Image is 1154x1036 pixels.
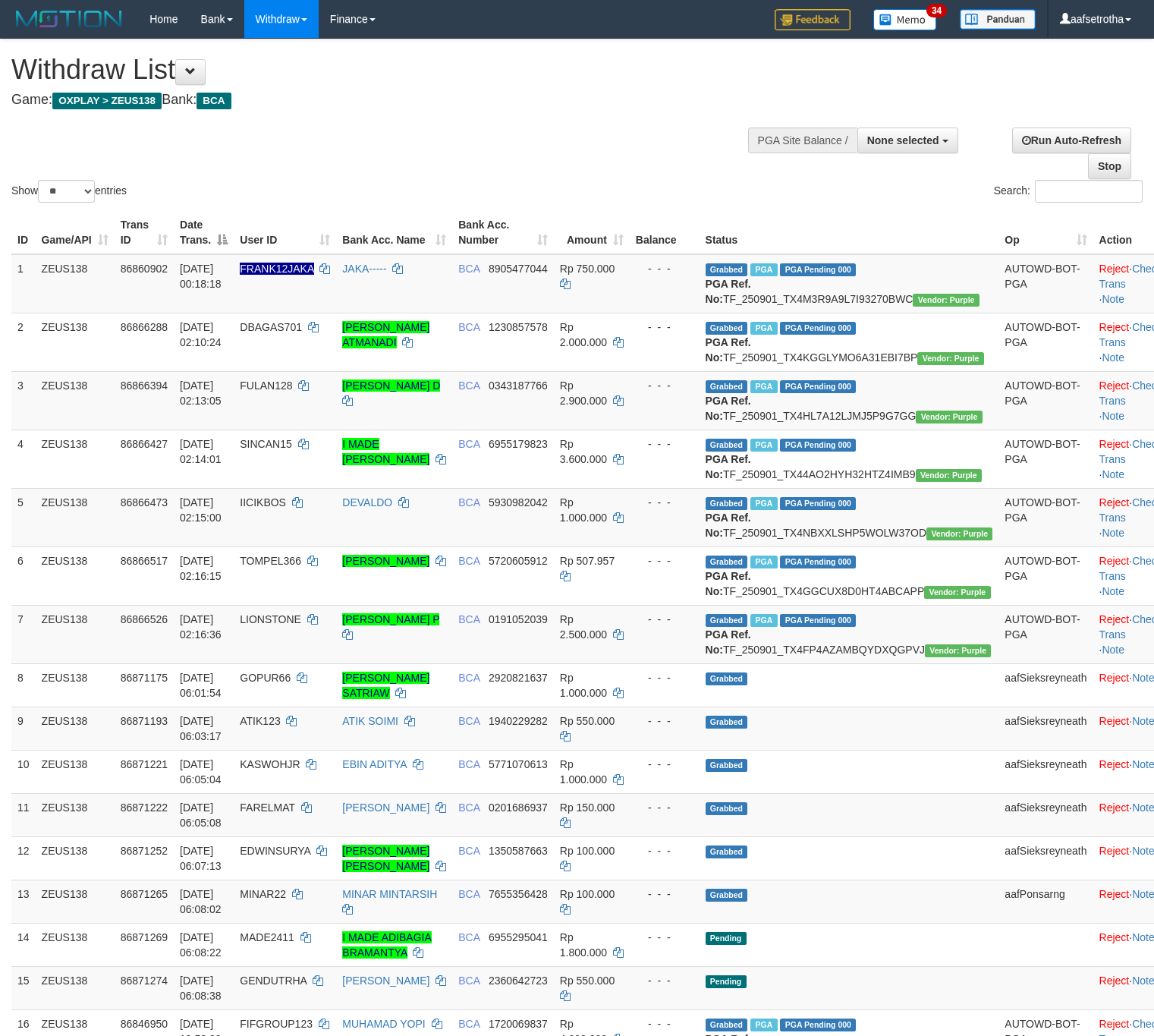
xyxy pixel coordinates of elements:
[458,931,480,943] span: BCA
[750,439,777,452] span: Marked by aafpengsreynich
[36,793,115,836] td: ZEUS138
[342,715,398,727] a: ATIK SOIMI
[458,263,480,275] span: BCA
[121,801,168,814] span: 86871222
[121,672,168,684] span: 86871175
[780,263,856,276] span: PGA Pending
[1102,293,1124,305] a: Note
[926,527,992,540] span: Vendor URL: https://trx4.1velocity.biz
[1012,128,1131,153] a: Run Auto-Refresh
[36,966,115,1009] td: ZEUS138
[342,931,431,959] a: I MADE ADIBAGIA BRAMANTYA
[174,211,234,254] th: Date Trans.: activate to sort column descending
[998,546,1093,605] td: AUTOWD-BOT-PGA
[706,570,751,597] b: PGA Ref. No:
[342,613,439,625] a: [PERSON_NAME] P
[1102,644,1124,656] a: Note
[115,211,174,254] th: Trans ID: activate to sort column ascending
[240,263,313,275] span: Nama rekening ada tanda titik/strip, harap diedit
[706,802,748,815] span: Grabbed
[560,672,607,699] span: Rp 1.000.000
[700,546,999,605] td: TF_250901_TX4GGCUX8D0HT4ABCAPP
[1035,180,1143,203] input: Search:
[489,758,548,770] span: Copy 5771070613 to clipboard
[636,973,693,988] div: - - -
[458,321,480,333] span: BCA
[489,379,548,392] span: Copy 0343187766 to clipboard
[11,605,36,663] td: 7
[1099,613,1130,625] a: Reject
[180,672,222,699] span: [DATE] 06:01:54
[998,211,1093,254] th: Op: activate to sort column ascending
[706,975,747,988] span: Pending
[121,496,168,509] span: 86866473
[998,836,1093,880] td: aafSieksreyneath
[775,9,851,30] img: Feedback.jpg
[180,496,222,524] span: [DATE] 02:15:00
[700,211,999,254] th: Status
[1099,321,1130,333] a: Reject
[1099,672,1130,684] a: Reject
[11,254,36,313] td: 1
[706,395,751,422] b: PGA Ref. No:
[560,975,615,987] span: Rp 550.000
[700,313,999,371] td: TF_250901_TX4KGGLYMO6A31EBI7BP
[560,379,607,407] span: Rp 2.900.000
[11,430,36,488] td: 4
[780,439,856,452] span: PGA Pending
[458,672,480,684] span: BCA
[342,975,429,987] a: [PERSON_NAME]
[489,801,548,814] span: Copy 0201686937 to clipboard
[489,613,548,625] span: Copy 0191052039 to clipboard
[924,586,990,599] span: Vendor URL: https://trx4.1velocity.biz
[489,845,548,857] span: Copy 1350587663 to clipboard
[636,757,693,772] div: - - -
[197,93,231,109] span: BCA
[636,930,693,945] div: - - -
[630,211,700,254] th: Balance
[36,923,115,966] td: ZEUS138
[36,371,115,430] td: ZEUS138
[180,715,222,742] span: [DATE] 06:03:17
[36,836,115,880] td: ZEUS138
[706,263,748,276] span: Grabbed
[994,180,1143,203] label: Search:
[121,438,168,450] span: 86866427
[750,614,777,627] span: Marked by aafpengsreynich
[180,321,222,348] span: [DATE] 02:10:24
[180,801,222,829] span: [DATE] 06:05:08
[240,845,310,857] span: EDWINSURYA
[916,469,982,482] span: Vendor URL: https://trx4.1velocity.biz
[998,663,1093,707] td: aafSieksreyneath
[560,715,615,727] span: Rp 550.000
[700,605,999,663] td: TF_250901_TX4FP4AZAMBQYDXQGPVJ
[1102,410,1124,422] a: Note
[180,438,222,465] span: [DATE] 02:14:01
[700,254,999,313] td: TF_250901_TX4M3R9A9L7I93270BWC
[240,379,292,392] span: FULAN128
[636,553,693,568] div: - - -
[489,438,548,450] span: Copy 6955179823 to clipboard
[913,294,979,307] span: Vendor URL: https://trx4.1velocity.biz
[36,663,115,707] td: ZEUS138
[916,411,982,424] span: Vendor URL: https://trx4.1velocity.biz
[342,758,407,770] a: EBIN ADITYA
[998,880,1093,923] td: aafPonsarng
[780,497,856,510] span: PGA Pending
[554,211,630,254] th: Amount: activate to sort column ascending
[452,211,554,254] th: Bank Acc. Number: activate to sort column ascending
[36,750,115,793] td: ZEUS138
[560,321,607,348] span: Rp 2.000.000
[780,556,856,568] span: PGA Pending
[560,263,615,275] span: Rp 750.000
[458,496,480,509] span: BCA
[998,430,1093,488] td: AUTOWD-BOT-PGA
[700,371,999,430] td: TF_250901_TX4HL7A12LJMJ5P9G7GG
[998,793,1093,836] td: aafSieksreyneath
[240,321,302,333] span: DBAGAS701
[1099,438,1130,450] a: Reject
[706,512,751,539] b: PGA Ref. No:
[121,931,168,943] span: 86871269
[180,555,222,582] span: [DATE] 02:16:15
[1102,351,1124,364] a: Note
